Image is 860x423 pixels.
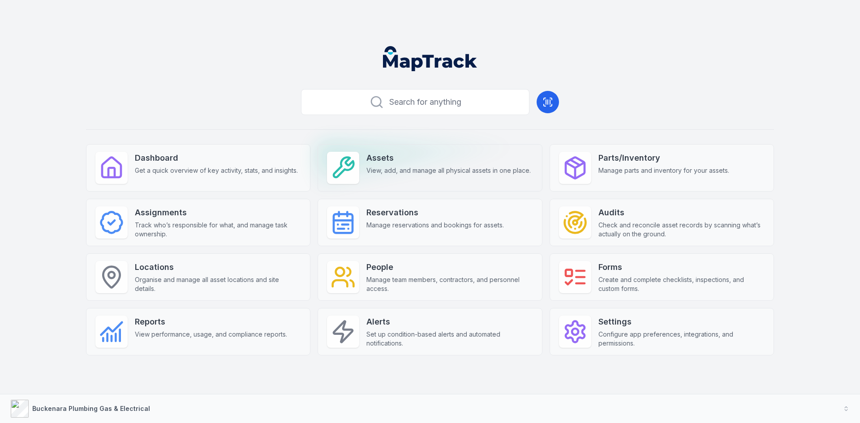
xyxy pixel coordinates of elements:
[135,261,301,273] strong: Locations
[598,261,765,273] strong: Forms
[598,330,765,348] span: Configure app preferences, integrations, and permissions.
[598,206,765,219] strong: Audits
[135,330,287,339] span: View performance, usage, and compliance reports.
[135,275,301,293] span: Organise and manage all asset locations and site details.
[135,206,301,219] strong: Assignments
[366,166,531,175] span: View, add, and manage all physical assets in one place.
[389,96,461,108] span: Search for anything
[598,316,765,328] strong: Settings
[318,308,542,355] a: AlertsSet up condition-based alerts and automated notifications.
[369,46,491,71] nav: Global
[135,152,298,164] strong: Dashboard
[86,199,310,246] a: AssignmentsTrack who’s responsible for what, and manage task ownership.
[86,253,310,301] a: LocationsOrganise and manage all asset locations and site details.
[366,275,533,293] span: Manage team members, contractors, and personnel access.
[598,166,729,175] span: Manage parts and inventory for your assets.
[135,316,287,328] strong: Reports
[598,275,765,293] span: Create and complete checklists, inspections, and custom forms.
[366,221,504,230] span: Manage reservations and bookings for assets.
[135,166,298,175] span: Get a quick overview of key activity, stats, and insights.
[550,199,774,246] a: AuditsCheck and reconcile asset records by scanning what’s actually on the ground.
[32,405,150,412] strong: Buckenara Plumbing Gas & Electrical
[318,144,542,192] a: AssetsView, add, and manage all physical assets in one place.
[550,144,774,192] a: Parts/InventoryManage parts and inventory for your assets.
[86,308,310,355] a: ReportsView performance, usage, and compliance reports.
[366,152,531,164] strong: Assets
[318,199,542,246] a: ReservationsManage reservations and bookings for assets.
[135,221,301,239] span: Track who’s responsible for what, and manage task ownership.
[598,221,765,239] span: Check and reconcile asset records by scanning what’s actually on the ground.
[86,144,310,192] a: DashboardGet a quick overview of key activity, stats, and insights.
[550,308,774,355] a: SettingsConfigure app preferences, integrations, and permissions.
[318,253,542,301] a: PeopleManage team members, contractors, and personnel access.
[366,206,504,219] strong: Reservations
[550,253,774,301] a: FormsCreate and complete checklists, inspections, and custom forms.
[598,152,729,164] strong: Parts/Inventory
[366,330,533,348] span: Set up condition-based alerts and automated notifications.
[366,316,533,328] strong: Alerts
[366,261,533,273] strong: People
[301,89,529,115] button: Search for anything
